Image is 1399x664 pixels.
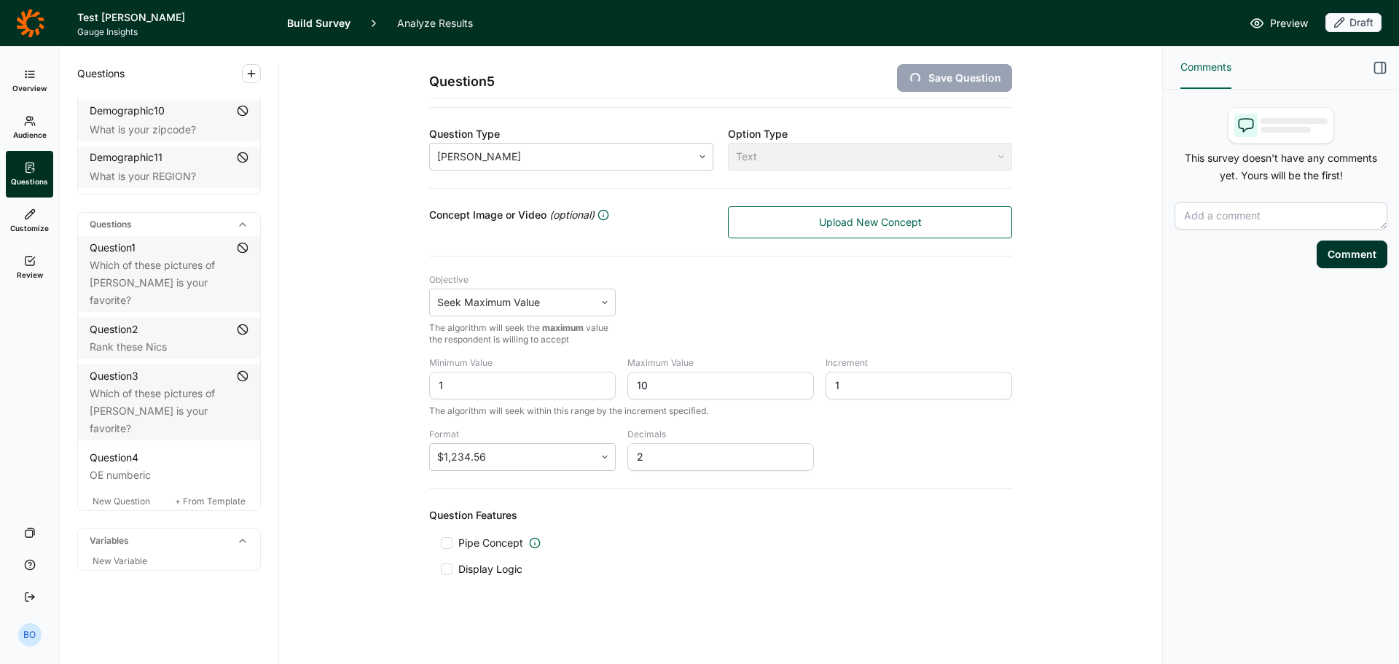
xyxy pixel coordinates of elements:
[6,58,53,104] a: Overview
[93,496,150,507] span: New Question
[90,338,248,356] div: Rank these Nics
[78,213,260,236] div: Questions
[78,446,260,487] a: Question4OE numberic
[90,385,248,437] div: Which of these pictures of [PERSON_NAME] is your favorite?
[175,496,246,507] span: + From Template
[826,357,1012,369] label: Increment
[90,466,248,484] div: OE numberic
[6,151,53,198] a: Questions
[1175,149,1387,184] p: This survey doesn't have any comments yet. Yours will be the first!
[1250,15,1308,32] a: Preview
[429,206,713,224] div: Concept Image or Video
[6,244,53,291] a: Review
[17,270,43,280] span: Review
[90,168,248,185] div: What is your REGION?
[1325,13,1382,32] div: Draft
[77,9,270,26] h1: Test [PERSON_NAME]
[93,555,147,566] span: New Variable
[90,103,165,118] div: Demographic 10
[12,83,47,93] span: Overview
[542,322,584,333] span: maximum
[78,364,260,440] a: Question3Which of these pictures of [PERSON_NAME] is your favorite?
[90,449,138,466] div: Question 4
[77,65,125,82] span: Questions
[728,125,1012,143] div: Option Type
[819,215,922,230] span: Upload New Concept
[6,104,53,151] a: Audience
[90,239,136,257] div: Question 1
[78,318,260,359] a: Question2Rank these Nics
[18,623,42,647] div: BO
[78,529,260,552] div: Variables
[627,357,814,369] label: Maximum Value
[429,71,495,92] span: Question 5
[78,236,260,312] a: Question1Which of these pictures of [PERSON_NAME] is your favorite?
[1270,15,1308,32] span: Preview
[90,121,248,138] div: What is your zipcode?
[1180,47,1231,89] button: Comments
[897,64,1012,92] button: Save Question
[429,125,713,143] div: Question Type
[429,322,616,345] p: The algorithm will seek the value the respondent is willing to accept
[429,274,616,286] label: Objective
[458,562,522,577] span: Display Logic
[458,536,523,550] span: Pipe Concept
[429,507,1012,524] div: Question Features
[6,198,53,244] a: Customize
[1317,241,1387,268] button: Comment
[11,176,48,187] span: Questions
[77,26,270,38] span: Gauge Insights
[429,429,616,440] label: Format
[90,321,138,338] div: Question 2
[90,257,248,309] div: Which of these pictures of [PERSON_NAME] is your favorite?
[90,150,162,165] div: Demographic 11
[1180,58,1231,76] span: Comments
[429,357,616,369] label: Minimum Value
[1325,13,1382,34] button: Draft
[429,405,1012,417] p: The algorithm will seek within this range by the increment specified.
[10,223,49,233] span: Customize
[90,367,138,385] div: Question 3
[13,130,47,140] span: Audience
[627,429,814,440] label: Decimals
[549,206,595,224] span: (optional)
